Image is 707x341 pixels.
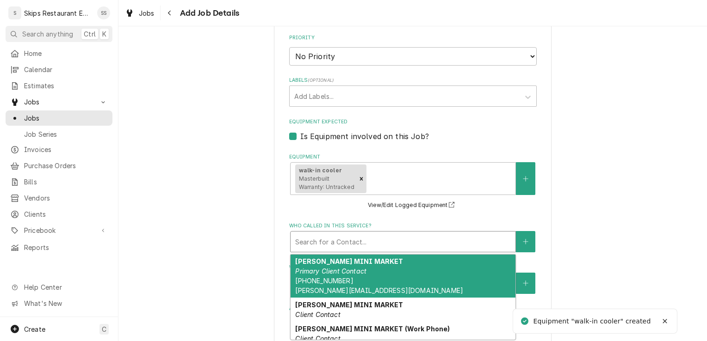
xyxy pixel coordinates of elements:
[289,222,537,252] div: Who called in this service?
[102,29,106,39] span: K
[6,296,112,311] a: Go to What's New
[97,6,110,19] div: Shan Skipper's Avatar
[24,193,108,203] span: Vendors
[139,8,155,18] span: Jobs
[516,273,535,294] button: Create New Contact
[24,65,108,74] span: Calendar
[24,81,108,91] span: Estimates
[24,8,92,18] div: Skips Restaurant Equipment
[6,142,112,157] a: Invoices
[102,324,106,334] span: C
[289,118,537,142] div: Equipment Expected
[295,267,366,275] em: Primary Client Contact
[177,7,239,19] span: Add Job Details
[6,127,112,142] a: Job Series
[6,26,112,42] button: Search anythingCtrlK
[24,243,108,252] span: Reports
[6,280,112,295] a: Go to Help Center
[289,153,537,161] label: Equipment
[162,6,177,20] button: Navigate back
[289,264,537,271] label: Who should the tech(s) ask for?
[6,240,112,255] a: Reports
[300,131,429,142] label: Is Equipment involved on this Job?
[308,78,334,83] span: ( optional )
[289,34,537,42] label: Priority
[24,129,108,139] span: Job Series
[289,305,537,312] label: Attachments
[84,29,96,39] span: Ctrl
[295,277,463,294] span: [PHONE_NUMBER] [PERSON_NAME][EMAIL_ADDRESS][DOMAIN_NAME]
[516,231,535,252] button: Create New Contact
[121,6,158,21] a: Jobs
[24,113,108,123] span: Jobs
[289,153,537,211] div: Equipment
[97,6,110,19] div: SS
[24,209,108,219] span: Clients
[289,305,537,335] div: Attachments
[299,175,354,190] span: Masterbuilt Warranty: Untracked
[295,301,403,309] strong: [PERSON_NAME] MINI MARKET
[6,94,112,110] a: Go to Jobs
[24,282,107,292] span: Help Center
[6,223,112,238] a: Go to Pricebook
[289,264,537,294] div: Who should the tech(s) ask for?
[6,110,112,126] a: Jobs
[533,317,652,326] div: Equipment "walk-in cooler" created
[24,298,107,308] span: What's New
[24,177,108,187] span: Bills
[289,77,537,84] label: Labels
[299,167,342,174] strong: walk-in cooler
[6,62,112,77] a: Calendar
[356,164,366,193] div: Remove [object Object]
[6,174,112,189] a: Bills
[24,225,94,235] span: Pricebook
[22,29,73,39] span: Search anything
[8,6,21,19] div: S
[289,118,537,126] label: Equipment Expected
[523,176,528,182] svg: Create New Equipment
[6,207,112,222] a: Clients
[6,78,112,93] a: Estimates
[523,280,528,286] svg: Create New Contact
[295,257,403,265] strong: [PERSON_NAME] MINI MARKET
[24,325,45,333] span: Create
[289,222,537,230] label: Who called in this service?
[24,161,108,170] span: Purchase Orders
[295,325,450,333] strong: [PERSON_NAME] MINI MARKET (Work Phone)
[24,49,108,58] span: Home
[366,200,459,211] button: View/Edit Logged Equipment
[295,311,340,318] em: Client Contact
[289,34,537,65] div: Priority
[516,162,535,195] button: Create New Equipment
[24,145,108,154] span: Invoices
[6,158,112,173] a: Purchase Orders
[289,77,537,107] div: Labels
[6,46,112,61] a: Home
[523,238,528,245] svg: Create New Contact
[6,190,112,206] a: Vendors
[24,97,94,107] span: Jobs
